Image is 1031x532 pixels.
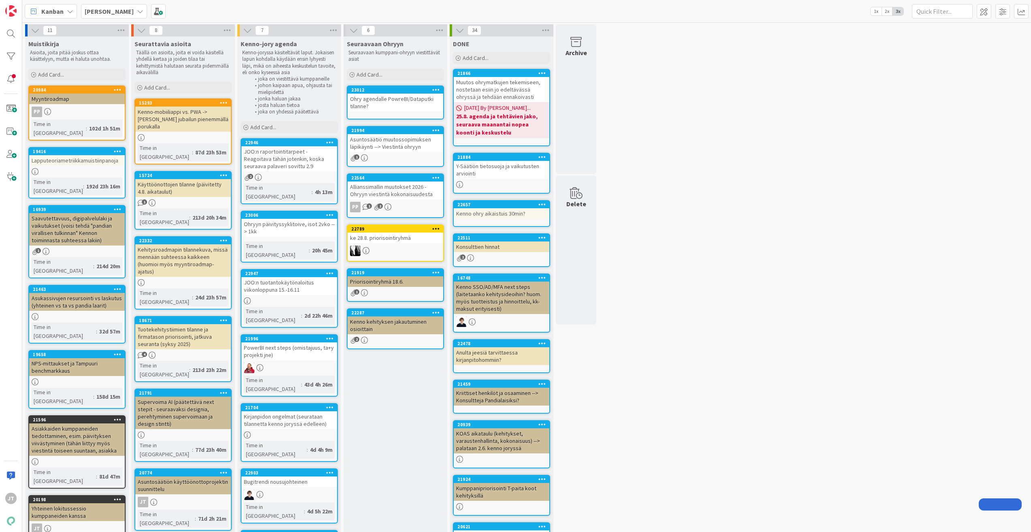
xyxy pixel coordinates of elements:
[29,148,125,166] div: 19416Lapputeoriametriikkamuistiinpanoja
[457,524,549,530] div: 20621
[29,86,125,94] div: 20984
[139,173,231,178] div: 15724
[86,124,87,133] span: :
[453,200,550,227] a: 22657Kenno ohry aikaistuis 30min?
[348,94,443,111] div: Ohry agendalle PowreBI/Dataputki tilanne?
[135,172,231,197] div: 15724Käyttöönottojen tilanne (päivitetty 4.8. aikataulut)
[97,327,122,336] div: 32d 57m
[138,209,189,226] div: Time in [GEOGRAPHIC_DATA]
[312,188,313,197] span: :
[308,445,335,454] div: 4d 4h 9m
[138,441,192,459] div: Time in [GEOGRAPHIC_DATA]
[378,203,383,209] span: 2
[28,350,126,409] a: 19658NPS-mittaukset ja Tampuuri benchmarkkausTime in [GEOGRAPHIC_DATA]:158d 15m
[192,293,193,302] span: :
[139,470,231,476] div: 20774
[255,26,269,35] span: 7
[245,140,337,145] div: 22946
[33,87,125,93] div: 20984
[347,85,444,120] a: 23012Ohry agendalle PowreBI/Dataputki tilanne?
[32,177,83,195] div: Time in [GEOGRAPHIC_DATA]
[347,224,444,262] a: 22789ke 28.8. priorisointiryhmäKV
[454,208,549,219] div: Kenno ohry aikaistuis 30min?
[348,276,443,287] div: Priorisointiryhmä 18.6.
[29,503,125,521] div: Yhteinen lokitussessio kumppaneiden kanssa
[453,153,550,194] a: 21884Y-Säätiön tietosuoja ja vaikutusten arviointi
[348,309,443,334] div: 22287Kenno kehityksen jakautuminen osioittain
[189,213,190,222] span: :
[241,489,337,500] div: MT
[134,316,232,382] a: 18671Tuotekehitystiimien tilanne ja firmatason priorisointi, jatkuva seuranta (syksy 2025)Time in...
[241,363,337,373] div: JS
[29,293,125,311] div: Asukassivujen resursointi vs laskutus (yhteinen vs ta vs pandia laarit)
[245,212,337,218] div: 23006
[245,470,337,476] div: 22903
[83,182,84,191] span: :
[467,26,481,35] span: 34
[33,286,125,292] div: 21463
[347,268,444,302] a: 21919Priorisointiryhmä 18.6.
[193,445,228,454] div: 77d 23h 40m
[241,334,338,397] a: 21996PowerBI next steps (omistajuus, ta+y projekti jne)JSTime in [GEOGRAPHIC_DATA]:43d 4h 26m
[245,271,337,276] div: 22947
[241,469,337,487] div: 22903Bugitrendi nousujohteinen
[350,202,361,212] div: PP
[193,148,228,157] div: 87d 23h 53m
[351,310,443,316] div: 22287
[241,335,337,360] div: 21996PowerBI next steps (omistajuus, ta+y projekti jne)
[242,49,336,76] p: Kenno-joryssa käsiteltävät laput. Jokaisen lapun kohdalla käydään ensin lyhyesti läpi, mikä on ai...
[453,475,550,516] a: 21924Kumppanipriorisointi T-paita koot kehityksillä
[454,201,549,208] div: 22657
[241,469,337,476] div: 22903
[144,84,170,91] span: Add Card...
[139,238,231,244] div: 22332
[348,316,443,334] div: Kenno kehityksen jakautuminen osioittain
[138,143,192,161] div: Time in [GEOGRAPHIC_DATA]
[454,274,549,314] div: 16748Kenno SSO/AD/MFA next steps (laitetaanko kehitysideoihin? huom. myös tuotteistus ja hinnoitt...
[84,182,122,191] div: 192d 23h 16m
[29,286,125,311] div: 21463Asukassivujen resursointi vs laskutus (yhteinen vs ta vs pandia laarit)
[33,207,125,212] div: 16939
[348,49,442,63] p: Seuraavaan kumppani-ohryyn viestittävät asiat
[43,26,57,35] span: 11
[351,87,443,93] div: 23012
[454,77,549,102] div: Muutos ohrymatkujen tekemiseen, nostetaan esiin jo edeltävässä ohryssä ja tehdään ennakoivasti
[302,380,335,389] div: 43d 4h 26m
[38,71,64,78] span: Add Card...
[453,69,550,146] a: 21866Muutos ohrymatkujen tekemiseen, nostetaan esiin jo edeltävässä ohryssä ja tehdään ennakoivas...
[244,183,312,201] div: Time in [GEOGRAPHIC_DATA]
[29,206,125,246] div: 16939Saavutettavuus, digipalvelulaki ja vaikutukset (voisi tehdä "pandian virallisen tulkinnan" K...
[454,241,549,252] div: Konsulttien hinnat
[135,469,231,494] div: 20774Asuntosäätiön käyttöönottoprojektin suunnittelu
[94,392,122,401] div: 158d 15m
[348,174,443,199] div: 22564Allianssimallin muutokset 2026 - Ohryyn viestintä kokonaisuudesta
[135,237,231,277] div: 22332Kehitysroadmapin tilannekuva, missä mennään suhteessa kaikkeen (huomioi myös myyntiroadmap-a...
[241,139,337,171] div: 22946JOO:n raportointitarpeet - Reagoitava tähän jotenkin, koska seuraava palaveri sovittu 2.9
[454,234,549,252] div: 22511Konsulttien hinnat
[305,507,335,516] div: 4d 5h 22m
[453,420,550,468] a: 20939KOAS aikataulu (kehitykset, varaustenhallinta, kokonaisuus) --> palataan 2.6. kenno joryssä
[135,179,231,197] div: Käyttöönottojen tilanne (päivitetty 4.8. aikataulut)
[453,233,550,267] a: 22511Konsulttien hinnat
[347,308,444,349] a: 22287Kenno kehityksen jakautuminen osioittain
[189,365,190,374] span: :
[5,493,17,504] div: JT
[241,476,337,487] div: Bugitrendi nousujohteinen
[87,124,122,133] div: 102d 1h 51m
[241,211,338,263] a: 23006Ohryyn päivityssyklitoive, isot 2vko --> 1kkTime in [GEOGRAPHIC_DATA]:20h 45m
[195,514,196,523] span: :
[36,248,41,253] span: 1
[32,257,93,275] div: Time in [GEOGRAPHIC_DATA]
[134,40,191,48] span: Seurattavia asioita
[301,311,302,320] span: :
[28,85,126,141] a: 20984MyyntiroadmapPPTime in [GEOGRAPHIC_DATA]:102d 1h 51m
[348,269,443,276] div: 21919
[245,405,337,410] div: 21704
[241,335,337,342] div: 21996
[456,316,467,327] img: MT
[190,365,228,374] div: 213d 23h 22m
[454,70,549,77] div: 21866
[241,468,338,523] a: 22903Bugitrendi nousujohteinenMTTime in [GEOGRAPHIC_DATA]:4d 5h 22m
[29,351,125,376] div: 19658NPS-mittaukset ja Tampuuri benchmarkkaus
[457,202,549,207] div: 22657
